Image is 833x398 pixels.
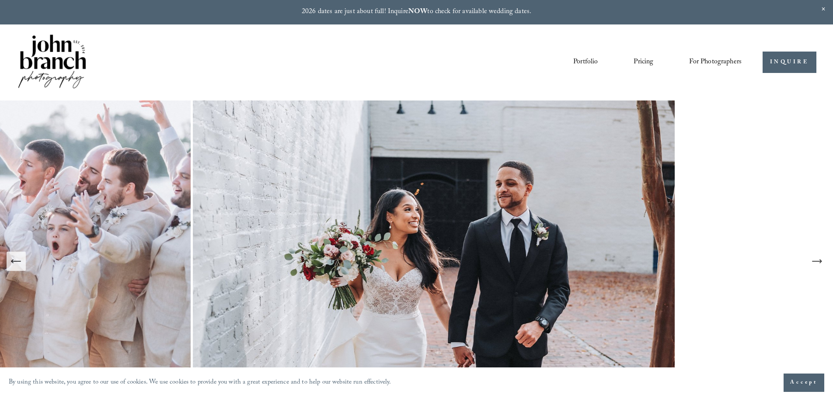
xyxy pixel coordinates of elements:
[689,55,742,70] a: folder dropdown
[807,252,826,271] button: Next Slide
[9,377,391,389] p: By using this website, you agree to our use of cookies. We use cookies to provide you with a grea...
[573,55,598,70] a: Portfolio
[790,378,818,387] span: Accept
[17,33,87,92] img: John Branch IV Photography
[784,374,824,392] button: Accept
[7,252,26,271] button: Previous Slide
[689,55,742,69] span: For Photographers
[634,55,653,70] a: Pricing
[763,52,816,73] a: INQUIRE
